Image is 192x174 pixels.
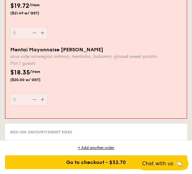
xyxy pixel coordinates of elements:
div: Min 1 guests [10,60,182,67]
span: Chat with us [142,161,173,166]
span: $19.72 [10,2,29,10]
span: Mentai Mayonnaise [PERSON_NAME] [10,47,103,53]
span: $18.35 [10,69,30,76]
span: Add-on: Savoury/Sweet Sides [10,130,72,134]
span: ($20.00 w/ GST) [10,77,76,82]
span: /item [30,69,40,74]
span: ($21.49 w/ GST) [10,11,76,16]
div: sous vide norwegian salmon, mentaiko, balsamic glazed sweet potato [10,54,182,59]
span: /item [29,3,40,7]
div: Go to checkout - $32.70 [5,155,187,169]
span: 🦙 [176,160,183,167]
div: + Add another order [5,145,187,150]
button: Chat with us🦙 [137,156,188,170]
